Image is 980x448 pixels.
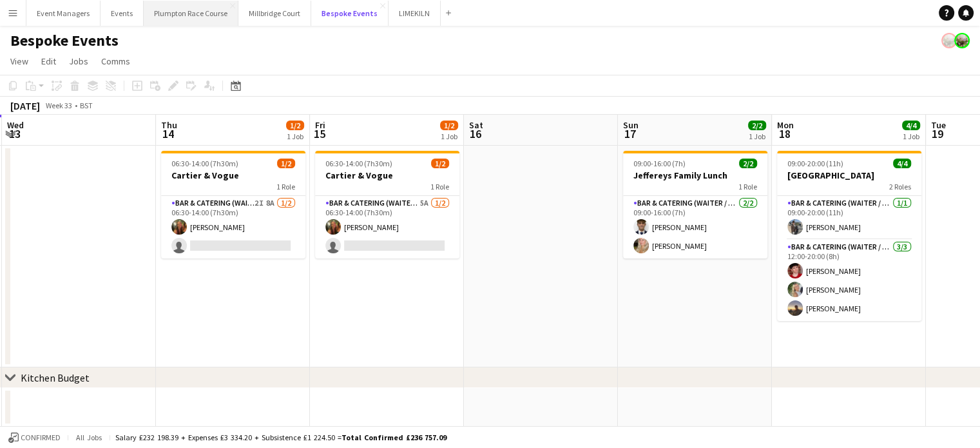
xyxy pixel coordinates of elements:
a: Comms [96,53,135,70]
app-job-card: 06:30-14:00 (7h30m)1/2Cartier & Vogue1 RoleBar & Catering (Waiter / waitress)5A1/206:30-14:00 (7h... [315,151,459,258]
span: Total Confirmed £236 757.09 [341,433,447,442]
button: Bespoke Events [311,1,389,26]
span: 4/4 [893,159,911,168]
span: 2/2 [748,121,766,130]
app-card-role: Bar & Catering (Waiter / waitress)2I8A1/206:30-14:00 (7h30m)[PERSON_NAME] [161,196,305,258]
button: Plumpton Race Course [144,1,238,26]
span: Fri [315,119,325,131]
span: Thu [161,119,177,131]
span: 1/2 [440,121,458,130]
span: 17 [621,126,639,141]
a: Jobs [64,53,93,70]
span: Confirmed [21,433,61,442]
app-card-role: Bar & Catering (Waiter / waitress)2/209:00-16:00 (7h)[PERSON_NAME][PERSON_NAME] [623,196,767,258]
h1: Bespoke Events [10,31,119,50]
span: 1/2 [286,121,304,130]
span: Comms [101,55,130,67]
span: 19 [929,126,946,141]
button: LIMEKILN [389,1,441,26]
div: BST [80,101,93,110]
span: 15 [313,126,325,141]
app-job-card: 06:30-14:00 (7h30m)1/2Cartier & Vogue1 RoleBar & Catering (Waiter / waitress)2I8A1/206:30-14:00 (... [161,151,305,258]
span: 1/2 [431,159,449,168]
span: 2 Roles [889,182,911,191]
span: Week 33 [43,101,75,110]
app-card-role: Bar & Catering (Waiter / waitress)5A1/206:30-14:00 (7h30m)[PERSON_NAME] [315,196,459,258]
button: Event Managers [26,1,101,26]
span: All jobs [73,433,104,442]
div: 1 Job [903,131,919,141]
span: 1 Role [430,182,449,191]
app-user-avatar: Staffing Manager [954,33,970,48]
span: 09:00-20:00 (11h) [787,159,843,168]
span: Wed [7,119,24,131]
app-job-card: 09:00-20:00 (11h)4/4[GEOGRAPHIC_DATA]2 RolesBar & Catering (Waiter / waitress)1/109:00-20:00 (11h... [777,151,921,321]
span: Sun [623,119,639,131]
div: 1 Job [749,131,765,141]
span: View [10,55,28,67]
app-user-avatar: Staffing Manager [941,33,957,48]
span: 2/2 [739,159,757,168]
button: Events [101,1,144,26]
h3: Cartier & Vogue [161,170,305,181]
span: 4/4 [902,121,920,130]
div: Salary £232 198.39 + Expenses £3 334.20 + Subsistence £1 224.50 = [115,433,447,442]
span: 14 [159,126,177,141]
app-card-role: Bar & Catering (Waiter / waitress)3/312:00-20:00 (8h)[PERSON_NAME][PERSON_NAME][PERSON_NAME] [777,240,921,321]
div: 1 Job [441,131,457,141]
h3: [GEOGRAPHIC_DATA] [777,170,921,181]
h3: Jeffereys Family Lunch [623,170,767,181]
span: Mon [777,119,794,131]
span: 09:00-16:00 (7h) [633,159,686,168]
button: Millbridge Court [238,1,311,26]
span: 06:30-14:00 (7h30m) [171,159,238,168]
span: 1 Role [276,182,295,191]
span: 06:30-14:00 (7h30m) [325,159,392,168]
div: Kitchen Budget [21,371,90,384]
span: 1 Role [738,182,757,191]
a: Edit [36,53,61,70]
button: Confirmed [6,431,62,445]
a: View [5,53,34,70]
span: Tue [931,119,946,131]
span: Sat [469,119,483,131]
span: Jobs [69,55,88,67]
app-job-card: 09:00-16:00 (7h)2/2Jeffereys Family Lunch1 RoleBar & Catering (Waiter / waitress)2/209:00-16:00 (... [623,151,767,258]
div: 1 Job [287,131,303,141]
span: 16 [467,126,483,141]
span: 18 [775,126,794,141]
span: 1/2 [277,159,295,168]
span: Edit [41,55,56,67]
div: [DATE] [10,99,40,112]
h3: Cartier & Vogue [315,170,459,181]
app-card-role: Bar & Catering (Waiter / waitress)1/109:00-20:00 (11h)[PERSON_NAME] [777,196,921,240]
